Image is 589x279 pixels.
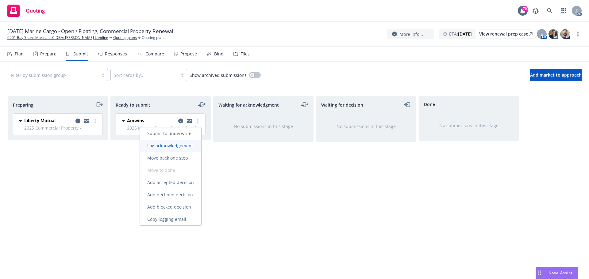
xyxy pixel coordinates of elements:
[116,102,150,108] span: Ready to submit
[140,204,198,210] span: Add blocked decision
[140,179,201,185] span: Add accepted decision
[113,35,137,40] a: Quoting plans
[140,130,201,136] span: Submit to underwriter
[15,51,24,56] div: Plan
[321,102,363,108] span: Waiting for decision
[424,101,435,107] span: Done
[26,8,45,13] span: Quoting
[458,31,472,37] strong: [DATE]
[127,125,202,131] span: 2025 Marine Cargo - Open / Floating
[95,101,103,108] a: moveRight
[541,31,543,37] span: S
[530,72,582,78] span: Add market to approach
[429,122,509,129] div: No submissions in this stage
[73,51,88,56] div: Submit
[214,51,224,56] div: Bind
[142,35,164,40] span: Quoting plan
[301,101,308,108] a: moveLeftRight
[186,117,193,125] a: copy logging email
[194,117,202,125] a: more
[449,31,472,37] span: ETA :
[223,123,303,130] div: No submissions in this stage
[140,192,200,198] span: Add declined decision
[5,2,47,19] a: Quoting
[241,51,250,56] div: Files
[105,51,127,56] div: Responses
[218,102,279,108] span: Waiting for acknowledgment
[399,31,423,37] span: More info...
[479,29,533,39] a: View renewal prep case
[140,167,183,173] span: Move to done
[13,102,33,108] span: Preparing
[549,270,573,275] span: Nova Assist
[40,51,56,56] div: Prepare
[7,35,108,40] a: 6201 Bay Shore Marina LLC DBA: [PERSON_NAME] Landing
[190,72,247,78] span: Show archived submissions
[326,123,406,130] div: No submissions in this stage
[404,101,411,108] a: moveLeft
[145,51,164,56] div: Compare
[127,117,144,124] span: Amwins
[522,5,528,10] div: 70
[83,117,90,125] a: copy logging email
[560,29,570,39] img: photo
[91,117,99,125] a: more
[549,29,558,39] img: photo
[180,51,197,56] div: Propose
[140,216,194,222] span: Copy logging email
[536,267,578,279] button: Nova Assist
[198,101,206,108] a: moveLeftRight
[140,143,200,149] span: Log acknowledgement
[140,155,195,161] span: Move back one step
[7,28,173,35] span: [DATE] Marine Cargo - Open / Floating, Commercial Property Renewal
[24,125,99,131] span: 2025 Commercial Property - [GEOGRAPHIC_DATA], LLC.
[558,5,570,17] a: Switch app
[177,117,184,125] a: copy logging email
[574,30,582,38] a: more
[530,69,582,81] button: Add market to approach
[529,5,542,17] a: Report a Bug
[544,5,556,17] a: Search
[24,117,56,124] span: Liberty Mutual
[74,117,82,125] a: copy logging email
[536,267,544,279] div: Drag to move
[387,29,434,39] button: More info...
